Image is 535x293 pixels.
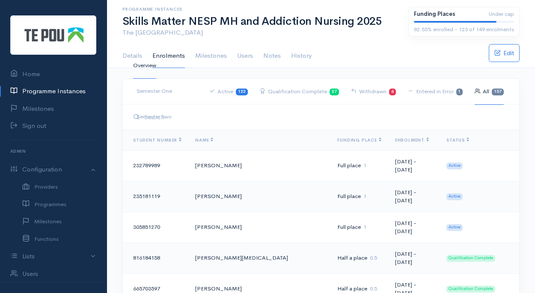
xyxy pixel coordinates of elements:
td: [DATE] - [DATE] [388,181,440,212]
b: 6 [391,89,394,94]
a: Details [122,44,142,68]
span: Status [446,137,469,143]
span: Name [195,137,213,143]
span: 1 [363,223,366,231]
span: Enrolment [395,137,429,143]
input: Search [142,108,509,126]
td: [DATE] - [DATE] [388,212,440,243]
td: Full place [330,212,388,243]
td: Full place [330,181,388,212]
span: Under cap [489,10,514,18]
span: 0.5 [370,285,377,292]
p: The [GEOGRAPHIC_DATA] [122,28,398,38]
td: [PERSON_NAME] [188,212,330,243]
span: Funding Place [337,137,381,143]
td: [DATE] - [DATE] [388,150,440,181]
a: Enrolments [152,44,185,68]
a: Qualification Complete27 [260,78,339,105]
span: Qualification Complete [446,255,495,262]
a: Active123 [209,78,248,105]
a: All157 [475,78,504,105]
span: 0.5 [370,254,377,261]
td: 305851270 [123,212,188,243]
a: History [291,44,312,68]
td: Full place [330,150,388,181]
a: Semester One [137,78,172,104]
div: 82.55% enrolled - 123 of 149 enrolments [414,25,514,34]
b: 27 [332,89,337,94]
span: Student Number [133,137,181,143]
td: [PERSON_NAME] [188,181,330,212]
td: [PERSON_NAME] [188,150,330,181]
b: 157 [494,89,502,94]
span: 1 [363,192,366,200]
td: 232789989 [123,150,188,181]
span: Active [446,193,463,200]
a: Users [237,44,253,68]
a: Withdrawn6 [351,78,396,105]
a: Entered in Error1 [408,78,463,105]
a: Edit [489,44,520,62]
h1: Skills Matter NESP MH and Addiction Nursing 2025 [122,15,398,28]
td: [PERSON_NAME][MEDICAL_DATA] [188,243,330,273]
td: 816184158 [123,243,188,273]
span: 1 [363,162,366,169]
span: Qualification Complete [446,286,495,293]
a: Milestones [195,44,227,68]
a: Notes [263,44,281,68]
b: Funding Places [414,10,455,18]
img: Te Pou [10,15,96,55]
span: Active [446,224,463,231]
b: 1 [458,89,461,94]
a: Overview [133,53,156,79]
td: Half a place [330,243,388,273]
h6: Admin [10,145,96,157]
span: Active [446,163,463,169]
td: 235181119 [123,181,188,212]
a: Semester Two [137,104,172,130]
td: [DATE] - [DATE] [388,243,440,273]
b: 123 [238,89,246,94]
h6: Programme Instances [122,7,398,12]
